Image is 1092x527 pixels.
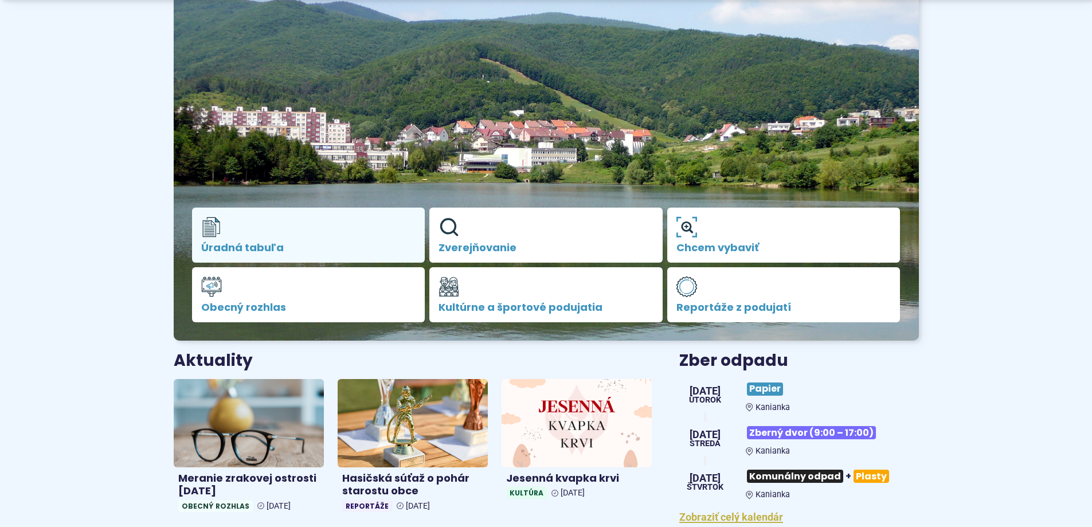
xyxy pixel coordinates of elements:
a: Chcem vybaviť [667,208,901,263]
h4: Jesenná kvapka krvi [506,472,647,485]
a: Kultúrne a športové podujatia [429,267,663,322]
span: [DATE] [690,430,721,440]
span: Reportáže z podujatí [676,302,891,313]
h3: Aktuality [174,352,253,370]
span: Komunálny odpad [747,470,843,483]
h3: Zber odpadu [679,352,918,370]
span: [DATE] [561,488,585,498]
span: štvrtok [687,483,723,491]
h4: Meranie zrakovej ostrosti [DATE] [178,472,319,498]
span: [DATE] [406,501,430,511]
a: Obecný rozhlas [192,267,425,322]
span: streda [690,440,721,448]
h3: + [746,465,918,487]
a: Reportáže z podujatí [667,267,901,322]
a: Komunálny odpad+Plasty Kanianka [DATE] štvrtok [679,465,918,499]
span: Kanianka [756,446,790,456]
h4: Hasičská súťaž o pohár starostu obce [342,472,483,498]
span: Obecný rozhlas [178,500,253,512]
span: Kanianka [756,403,790,412]
a: Zberný dvor (9:00 – 17:00) Kanianka [DATE] streda [679,421,918,456]
a: Zobraziť celý kalendár [679,511,783,523]
span: Kultúra [506,487,547,499]
span: [DATE] [687,473,723,483]
span: Úradná tabuľa [201,242,416,253]
span: [DATE] [267,501,291,511]
a: Hasičská súťaž o pohár starostu obce Reportáže [DATE] [338,379,488,517]
span: Plasty [854,470,889,483]
a: Zverejňovanie [429,208,663,263]
span: Papier [747,382,783,396]
span: Reportáže [342,500,392,512]
span: Zverejňovanie [439,242,653,253]
span: Zberný dvor (9:00 – 17:00) [747,426,876,439]
span: [DATE] [689,386,721,396]
a: Úradná tabuľa [192,208,425,263]
span: utorok [689,396,721,404]
span: Chcem vybaviť [676,242,891,253]
span: Kultúrne a športové podujatia [439,302,653,313]
span: Kanianka [756,490,790,499]
a: Jesenná kvapka krvi Kultúra [DATE] [502,379,652,503]
span: Obecný rozhlas [201,302,416,313]
a: Meranie zrakovej ostrosti [DATE] Obecný rozhlas [DATE] [174,379,324,517]
a: Papier Kanianka [DATE] utorok [679,378,918,412]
